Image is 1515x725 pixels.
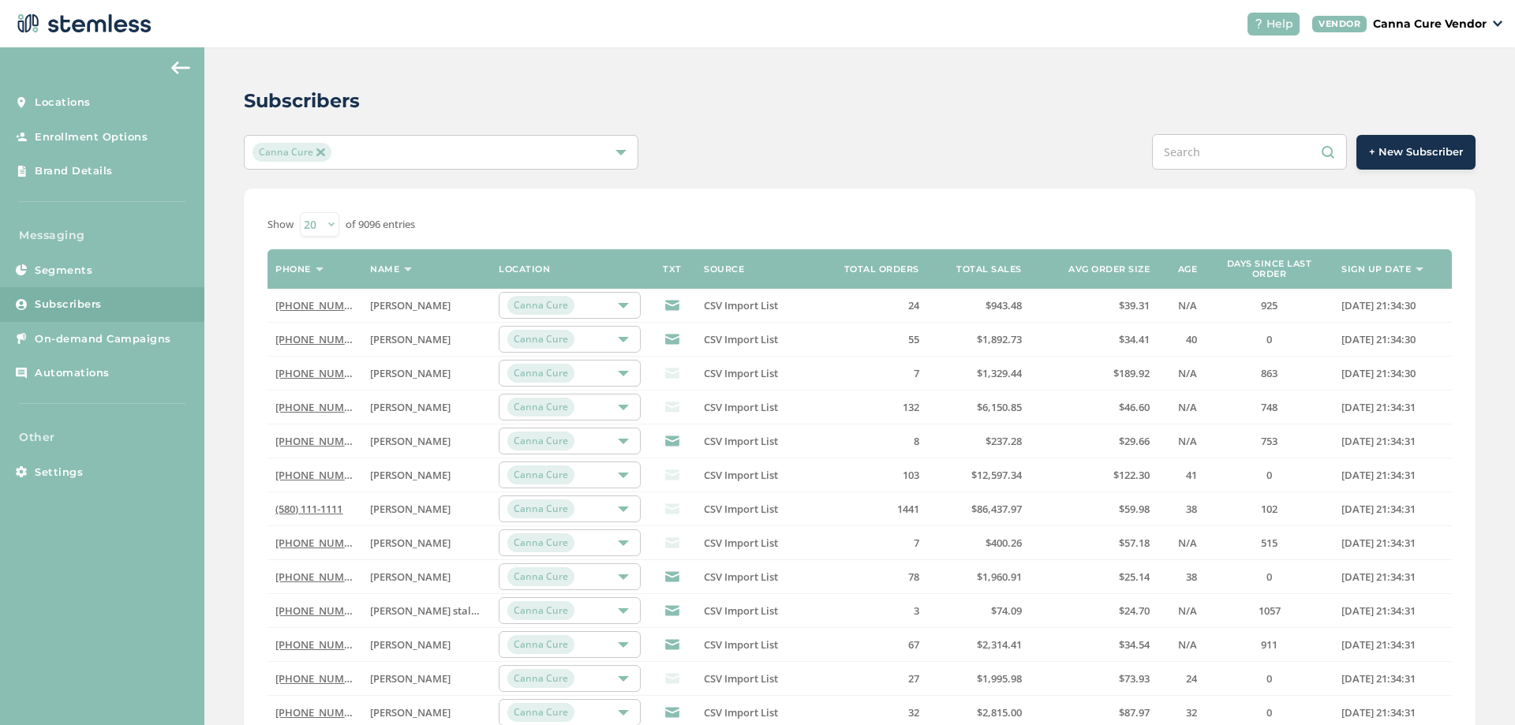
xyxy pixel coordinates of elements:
span: $57.18 [1119,536,1150,550]
span: $39.31 [1119,298,1150,312]
span: 78 [908,570,919,584]
label: gene mowatt [370,672,483,686]
label: $943.48 [935,299,1022,312]
span: $86,437.97 [971,502,1022,516]
label: 38 [1165,570,1197,584]
span: CSV Import List [704,434,778,448]
label: 2025-02-06 21:34:31 [1341,604,1444,618]
label: N/A [1165,536,1197,550]
span: $237.28 [986,434,1022,448]
span: $189.92 [1113,366,1150,380]
label: (580) 350-4573 [275,469,354,482]
span: Canna Cure [507,364,574,383]
label: (940) 735-6757 [275,333,354,346]
label: 102 [1213,503,1326,516]
label: $1,960.91 [935,570,1022,584]
span: Canna Cure [507,635,574,654]
div: VENDOR [1312,16,1367,32]
a: [PHONE_NUMBER] [275,434,366,448]
span: Canna Cure [507,398,574,417]
label: 2025-02-06 21:34:31 [1341,401,1444,414]
span: N/A [1178,536,1197,550]
label: Days since last order [1213,259,1326,279]
label: CSV Import List [704,604,817,618]
span: $1,892.73 [977,332,1022,346]
span: [DATE] 21:34:31 [1341,637,1416,652]
label: $74.09 [935,604,1022,618]
span: 40 [1186,332,1197,346]
span: Canna Cure [252,143,331,162]
span: $1,960.91 [977,570,1022,584]
span: Enrollment Options [35,129,148,145]
span: On-demand Campaigns [35,331,171,347]
label: Source [704,264,744,275]
label: ian mcdougald [370,299,483,312]
img: icon-sort-1e1d7615.svg [1416,267,1423,271]
label: 2025-02-06 21:34:30 [1341,299,1444,312]
label: 2025-02-06 21:34:31 [1341,469,1444,482]
span: N/A [1178,604,1197,618]
label: (405) 365-0094 [275,367,354,380]
span: [PERSON_NAME] [370,366,451,380]
span: N/A [1178,366,1197,380]
img: icon-close-accent-8a337256.svg [316,148,324,156]
label: $25.14 [1038,570,1150,584]
span: CSV Import List [704,570,778,584]
label: 0 [1213,672,1326,686]
span: 0 [1266,332,1272,346]
label: $6,150.85 [935,401,1022,414]
label: 863 [1213,367,1326,380]
label: 7 [832,367,919,380]
span: $2,815.00 [977,705,1022,719]
label: 103 [832,469,919,482]
label: desiree stallion [370,604,483,618]
label: 3 [832,604,919,618]
span: 753 [1261,434,1277,448]
label: 1441 [832,503,919,516]
label: $59.98 [1038,503,1150,516]
label: 38 [1165,503,1197,516]
a: [PHONE_NUMBER] [275,536,366,550]
label: N/A [1165,299,1197,312]
span: CSV Import List [704,298,778,312]
span: Segments [35,263,92,278]
span: 3 [914,604,919,618]
label: 132 [832,401,919,414]
label: Location [499,264,550,275]
span: 1057 [1259,604,1281,618]
label: $34.41 [1038,333,1150,346]
span: CSV Import List [704,536,778,550]
a: [PHONE_NUMBER] [275,671,366,686]
label: CSV Import List [704,706,817,719]
span: CSV Import List [704,671,778,686]
span: [PERSON_NAME] [370,468,451,482]
label: 0 [1213,333,1326,346]
span: [DATE] 21:34:31 [1341,570,1416,584]
span: 41 [1186,468,1197,482]
label: 2025-02-06 21:34:30 [1341,333,1444,346]
label: $57.18 [1038,536,1150,550]
label: (580) 919-0841 [275,672,354,686]
span: $400.26 [986,536,1022,550]
span: 0 [1266,468,1272,482]
span: CSV Import List [704,400,778,414]
label: 24 [1165,672,1197,686]
label: 753 [1213,435,1326,448]
label: 2025-02-06 21:34:31 [1341,435,1444,448]
label: Name [370,264,399,275]
span: [DATE] 21:34:31 [1341,434,1416,448]
span: Canna Cure [507,499,574,518]
span: 102 [1261,502,1277,516]
span: 7 [914,366,919,380]
span: [DATE] 21:34:31 [1341,536,1416,550]
label: CSV Import List [704,536,817,550]
label: 515 [1213,536,1326,550]
h2: Subscribers [244,87,360,115]
label: of 9096 entries [346,217,415,233]
label: tanya shives [370,367,483,380]
label: Clayton Dutton [370,570,483,584]
span: 32 [1186,705,1197,719]
label: 7 [832,536,919,550]
label: 32 [832,706,919,719]
span: 55 [908,332,919,346]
